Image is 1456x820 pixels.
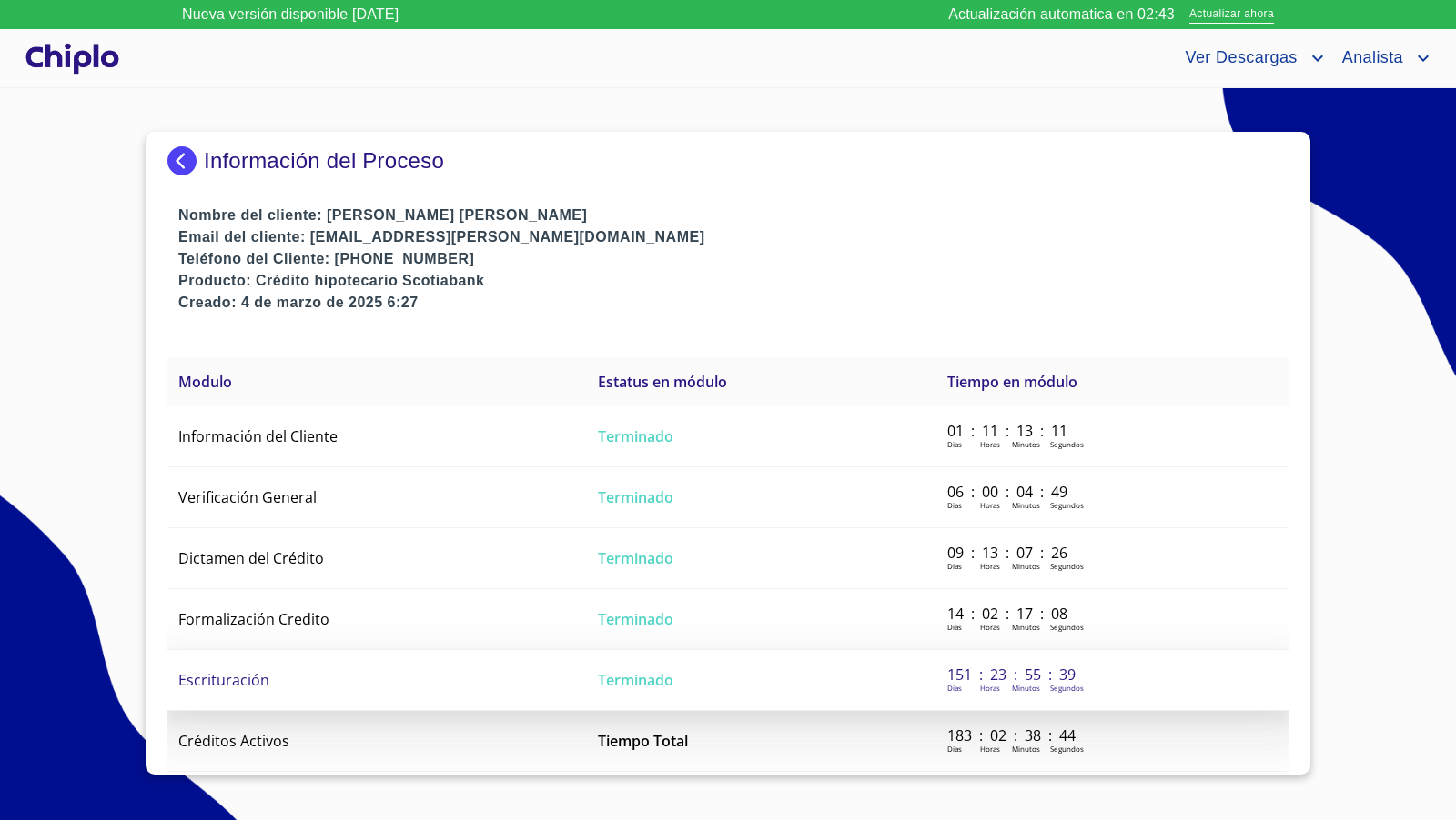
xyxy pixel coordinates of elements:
span: Modulo [178,372,232,392]
span: Terminado [598,487,673,507]
p: Creado: 4 de marzo de 2025 6:27 [178,292,1289,314]
span: Tiempo en módulo [947,372,1077,392]
p: Dias [947,622,962,632]
span: Terminado [598,609,673,629]
p: Teléfono del Cliente: [PHONE_NUMBER] [178,248,1289,270]
p: 01 : 11 : 13 : 11 [947,421,1070,441]
p: Segundos [1050,500,1084,510]
span: Terminado [598,426,673,446]
p: Segundos [1050,439,1084,449]
span: Analista [1329,44,1412,73]
span: Verificación General [178,487,317,507]
button: account of current user [1171,44,1328,73]
button: account of current user [1329,44,1434,73]
span: Escrituración [178,670,269,690]
p: Horas [980,744,1000,754]
p: Dias [947,439,962,449]
img: Docupass spot blue [167,146,204,175]
p: Horas [980,683,1000,693]
p: Minutos [1012,439,1040,449]
p: Horas [980,622,1000,632]
p: Minutos [1012,561,1040,571]
span: Terminado [598,548,673,568]
p: Horas [980,561,1000,571]
div: Información del Proceso [167,146,1289,175]
p: Minutos [1012,500,1040,510]
p: 14 : 02 : 17 : 08 [947,604,1070,624]
span: Dictamen del Crédito [178,548,324,568]
p: 09 : 13 : 07 : 26 [947,543,1070,563]
p: Dias [947,683,962,693]
p: Producto: Crédito hipotecario Scotiabank [178,270,1289,292]
p: Email del cliente: [EMAIL_ADDRESS][PERSON_NAME][DOMAIN_NAME] [178,226,1289,248]
p: Minutos [1012,683,1040,693]
p: 151 : 23 : 55 : 39 [947,665,1070,685]
p: Actualización automatica en 02:43 [948,4,1175,25]
p: 06 : 00 : 04 : 49 [947,482,1070,502]
p: Horas [980,439,1000,449]
span: Ver Descargas [1171,44,1306,73]
p: Dias [947,744,962,754]
p: Nombre del cliente: [PERSON_NAME] [PERSON_NAME] [178,205,1289,226]
span: Información del Cliente [178,426,338,446]
p: Segundos [1050,622,1084,632]
span: Terminado [598,670,673,690]
p: Nueva versión disponible [DATE] [182,4,399,25]
span: Estatus en módulo [598,372,727,392]
span: Tiempo Total [598,731,688,751]
span: Actualizar ahora [1189,5,1274,25]
p: Segundos [1050,683,1084,693]
p: Minutos [1012,622,1040,632]
p: 183 : 02 : 38 : 44 [947,725,1070,745]
p: Dias [947,500,962,510]
p: Dias [947,561,962,571]
span: Formalización Credito [178,609,329,629]
p: Segundos [1050,561,1084,571]
p: Segundos [1050,744,1084,754]
p: Horas [980,500,1000,510]
span: Créditos Activos [178,731,289,751]
p: Información del Proceso [204,148,444,174]
p: Minutos [1012,744,1040,754]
